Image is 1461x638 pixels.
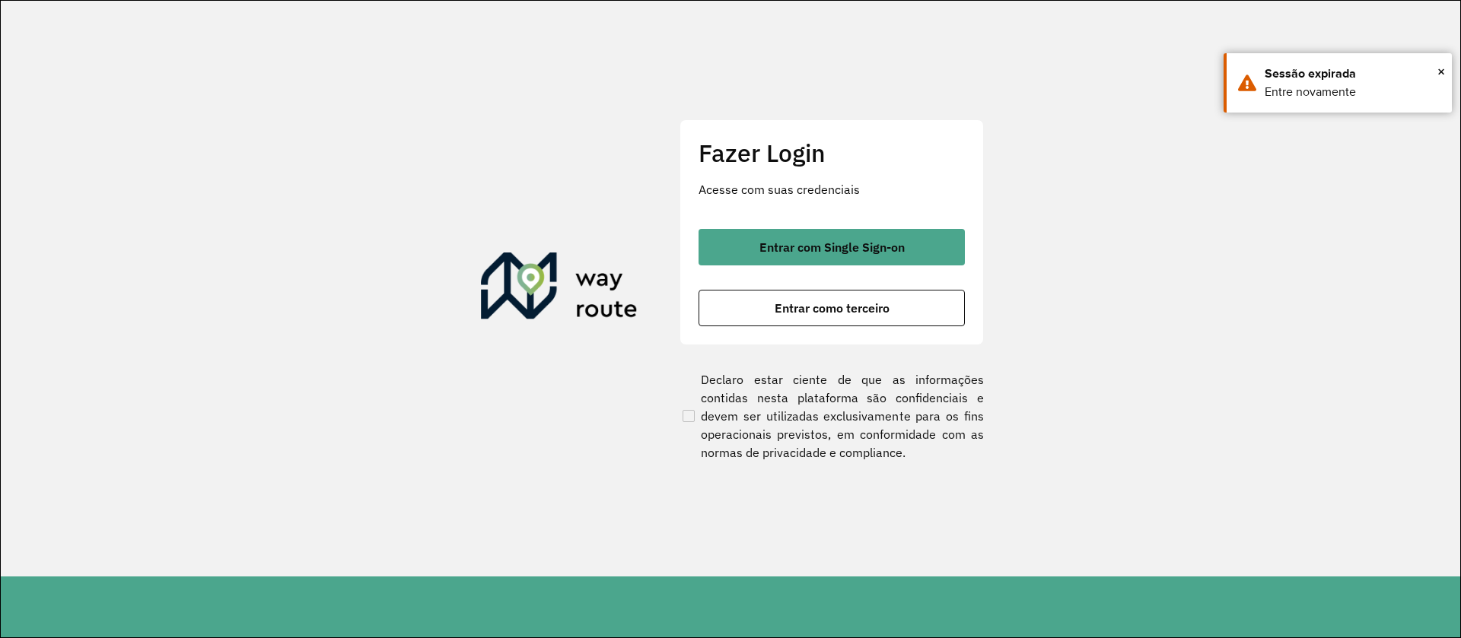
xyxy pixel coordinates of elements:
span: × [1437,60,1445,83]
span: Entrar como terceiro [775,302,890,314]
button: button [699,290,965,326]
span: Entrar com Single Sign-on [759,241,905,253]
h2: Fazer Login [699,138,965,167]
div: Sessão expirada [1265,65,1440,83]
button: Close [1437,60,1445,83]
div: Entre novamente [1265,83,1440,101]
label: Declaro estar ciente de que as informações contidas nesta plataforma são confidenciais e devem se... [680,370,984,462]
img: Roteirizador AmbevTech [481,252,638,325]
button: button [699,229,965,265]
p: Acesse com suas credenciais [699,180,965,198]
